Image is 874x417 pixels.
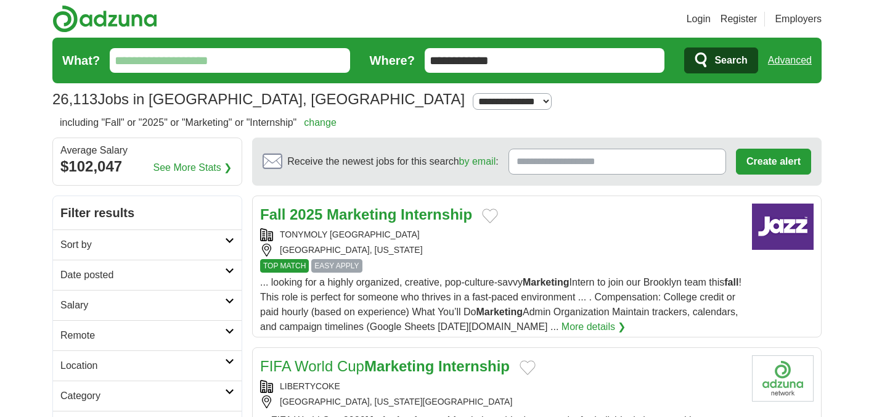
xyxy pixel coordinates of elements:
span: TOP MATCH [260,259,309,273]
span: ... looking for a highly organized, creative, pop-culture-savvy Intern to join our Brooklyn team ... [260,277,741,332]
strong: Internship [401,206,472,223]
div: TONYMOLY [GEOGRAPHIC_DATA] [260,228,742,241]
h2: Remote [60,328,225,343]
a: by email [459,156,496,167]
a: Location [53,350,242,381]
strong: Marketing [327,206,396,223]
div: [GEOGRAPHIC_DATA], [US_STATE][GEOGRAPHIC_DATA] [260,395,742,408]
a: Fall 2025 Marketing Internship [260,206,472,223]
div: LIBERTYCOKE [260,380,742,393]
div: [GEOGRAPHIC_DATA], [US_STATE] [260,244,742,257]
h2: Category [60,389,225,403]
a: More details ❯ [562,320,626,334]
h2: including "Fall" or "2025" or "Marketing" or "Internship" [60,115,337,130]
img: Company logo [752,204,814,250]
strong: Marketing [364,358,434,374]
strong: Marketing [523,277,570,287]
h2: Filter results [53,196,242,229]
a: Remote [53,320,242,350]
a: FIFA World CupMarketing Internship [260,358,510,374]
strong: Internship [438,358,510,374]
span: 26,113 [52,88,97,110]
button: Add to favorite jobs [482,208,498,223]
a: Date posted [53,260,242,290]
div: $102,047 [60,155,234,178]
a: Employers [775,12,822,27]
a: Login [687,12,711,27]
h1: Jobs in [GEOGRAPHIC_DATA], [GEOGRAPHIC_DATA] [52,91,465,107]
label: What? [62,51,100,70]
a: See More Stats ❯ [153,160,232,175]
button: Search [684,47,758,73]
strong: 2025 [290,206,322,223]
a: Advanced [768,48,812,73]
h2: Location [60,358,225,373]
span: EASY APPLY [311,259,362,273]
a: Salary [53,290,242,320]
strong: Fall [260,206,285,223]
strong: fall [724,277,738,287]
span: Search [714,48,747,73]
button: Create alert [736,149,811,175]
img: Adzuna logo [52,5,157,33]
h2: Sort by [60,237,225,252]
a: Category [53,381,242,411]
a: change [304,117,337,128]
h2: Date posted [60,268,225,283]
label: Where? [370,51,415,70]
span: Receive the newest jobs for this search : [287,154,498,169]
button: Add to favorite jobs [520,360,536,375]
a: Register [721,12,758,27]
a: Sort by [53,229,242,260]
img: Company logo [752,355,814,402]
div: Average Salary [60,146,234,155]
strong: Marketing [476,307,523,317]
h2: Salary [60,298,225,313]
